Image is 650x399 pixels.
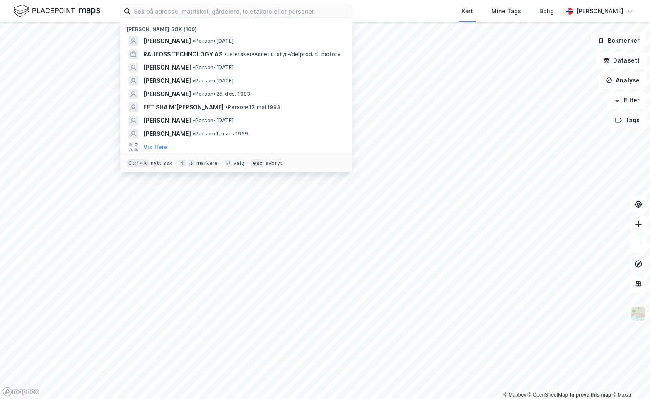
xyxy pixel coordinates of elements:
div: Kart [462,6,473,16]
div: [PERSON_NAME] [576,6,623,16]
span: [PERSON_NAME] [143,63,191,73]
span: • [193,64,195,70]
a: Mapbox homepage [2,387,39,397]
button: Tags [608,112,647,128]
span: FETISHA M'[PERSON_NAME] [143,102,224,112]
span: Person • [DATE] [193,38,234,44]
a: Improve this map [570,392,611,398]
span: • [193,77,195,84]
span: Person • [DATE] [193,117,234,124]
span: [PERSON_NAME] [143,129,191,139]
span: Person • 25. des. 1983 [193,91,250,97]
img: logo.f888ab2527a4732fd821a326f86c7f29.svg [13,4,100,18]
div: esc [251,159,264,167]
input: Søk på adresse, matrikkel, gårdeiere, leietakere eller personer [130,5,352,17]
span: RAUFOSS TECHNOLOGY AS [143,49,222,59]
button: Vis flere [143,142,168,152]
span: Person • [DATE] [193,77,234,84]
div: velg [234,160,245,167]
span: Person • 17. mai 1993 [225,104,280,111]
span: Leietaker • Annet utstyr-/delprod. til motorv. [224,51,342,58]
a: Mapbox [503,392,526,398]
span: • [225,104,228,110]
div: nytt søk [151,160,173,167]
span: [PERSON_NAME] [143,89,191,99]
span: • [193,91,195,97]
span: Person • 1. mars 1999 [193,131,248,137]
span: [PERSON_NAME] [143,36,191,46]
button: Analyse [599,72,647,89]
button: Datasett [596,52,647,69]
img: Z [631,306,646,322]
div: markere [196,160,218,167]
div: Mine Tags [491,6,521,16]
span: [PERSON_NAME] [143,116,191,126]
a: OpenStreetMap [528,392,568,398]
div: Bolig [539,6,554,16]
span: • [193,131,195,137]
div: avbryt [266,160,283,167]
span: Person • [DATE] [193,64,234,71]
span: • [193,117,195,123]
div: [PERSON_NAME] søk (100) [120,19,352,34]
button: Filter [607,92,647,109]
iframe: Chat Widget [609,359,650,399]
span: [PERSON_NAME] [143,76,191,86]
div: Ctrl + k [127,159,149,167]
button: Bokmerker [591,32,647,49]
span: • [193,38,195,44]
span: • [224,51,227,57]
